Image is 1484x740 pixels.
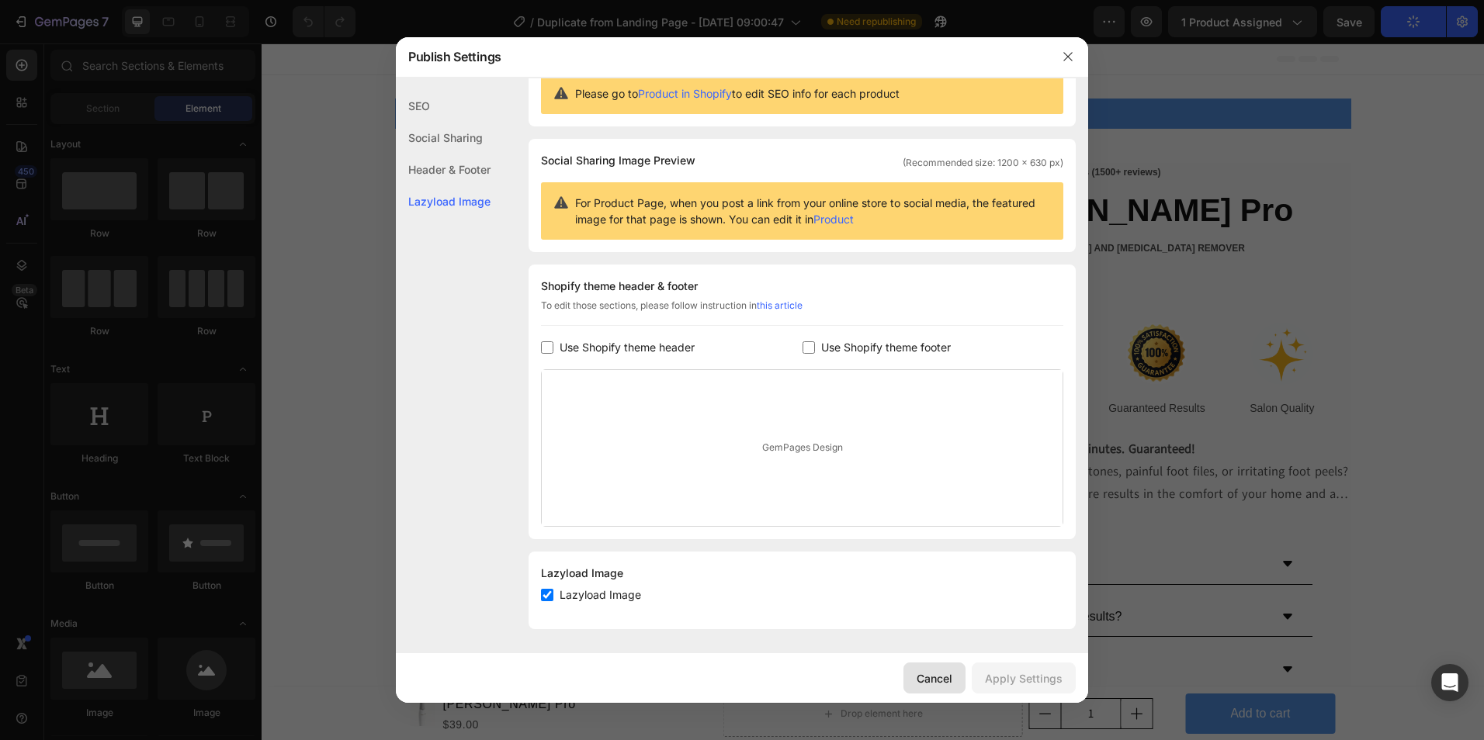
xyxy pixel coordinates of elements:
div: Apply Settings [985,670,1063,686]
span: Please go to to edit SEO info for each product [575,85,900,102]
p: Smoother Skin [716,355,825,375]
span: Social Sharing Image Preview [541,151,695,170]
p: 4.8 stars (1500+ reviews) [790,121,900,138]
button: Cancel [903,662,966,693]
span: Use Shopify theme footer [821,338,951,357]
img: [object Object] [408,119,640,468]
span: Use Shopify theme header [560,338,695,357]
h2: [PERSON_NAME] Pro [702,145,1090,189]
div: Lazyload Image [396,185,491,217]
button: increment [860,655,891,685]
a: this article [757,299,803,311]
img: gempages_549243008449512226-dc4d0055-aec3-443b-8ada-ee9f089f6339.png [864,279,926,341]
p: Guaranteed Results [841,355,950,375]
div: Social Sharing [396,122,491,154]
div: Cancel [917,670,952,686]
p: Tired of slow pumice stones, painful foot files, or irritating foot peels? Ready for salon pedicu... [702,420,1089,482]
span: Show more [702,472,765,495]
p: How fast are the results? [723,562,861,585]
div: Header & Footer [396,154,491,185]
div: $78.00 [767,222,808,247]
div: To edit those sections, please follow instruction in [541,299,1063,326]
div: $39.00 [180,672,316,691]
div: $39.00 [702,222,754,254]
a: Product [813,213,854,226]
div: Drop element here [579,664,661,676]
button: Apply Settings [972,662,1076,693]
input: quantity [799,655,860,685]
b: Silky smooth feet in minutes. Guaranteed! [702,397,934,414]
p: How does it work? [723,510,825,532]
div: Open Intercom Messenger [1431,664,1468,701]
p: Salon Quality [966,355,1075,375]
img: gempages_549243008449512226-bd781d7a-e36e-4197-939a-dde1ca66fc46.png [990,279,1052,341]
button: Add to cart [924,650,1073,691]
span: For Product Page, when you post a link from your online store to social media, the featured image... [575,195,1051,227]
div: GemPages Design [542,370,1063,526]
div: SEO [396,90,491,122]
p: ELECTRIC [MEDICAL_DATA] AND [MEDICAL_DATA] REMOVER [703,197,1088,214]
button: Show more [702,472,1090,495]
div: Add to cart [969,659,1028,682]
img: gempages_549243008449512226-9b1ab1df-f2f6-4839-96f9-d53c7aebcb49.png [739,279,801,341]
div: Lazyload Image [541,564,1063,583]
p: How do I use it? [723,614,813,637]
div: Publish Settings [396,36,1048,77]
button: decrement [768,655,799,685]
h1: [PERSON_NAME] Pro [180,650,316,672]
span: (Recommended size: 1200 x 630 px) [903,156,1063,170]
span: Lazyload Image [560,586,641,604]
img: [object Object] [170,119,402,468]
div: FINAL HOURS : SAVE 5O% OFF NOW [133,55,1090,85]
a: Product in Shopify [638,87,732,100]
div: Shopify theme header & footer [541,277,1063,296]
